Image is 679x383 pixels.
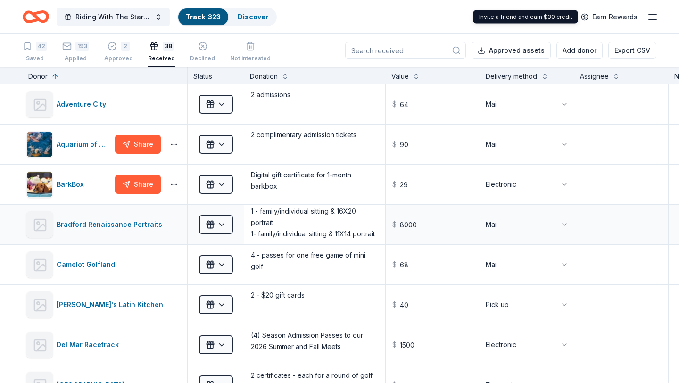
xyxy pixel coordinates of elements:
a: Discover [238,13,268,21]
div: Delivery method [486,71,537,82]
button: Declined [190,38,215,67]
button: Approved assets [472,42,551,59]
button: [PERSON_NAME]'s Latin Kitchen [26,291,180,318]
div: Bradford Renaissance Portraits [57,219,166,230]
button: Share [115,175,161,194]
div: Aquarium of the Pacific [57,139,111,150]
div: Value [391,71,409,82]
textarea: 2 complimentary admission tickets [245,125,384,163]
button: Share [115,135,161,154]
div: Declined [190,55,215,62]
textarea: 4 - passes for one free game of mini golf [245,246,384,283]
textarea: Digital gift certificate for 1-month barkbox [245,166,384,203]
button: Image for Aquarium of the PacificAquarium of the Pacific [26,131,111,158]
img: Image for Aquarium of the Pacific [27,132,52,157]
div: Camelot Golfland [57,259,119,270]
textarea: 2 - $20 gift cards [245,286,384,324]
div: Invite a friend and earn $30 credit [473,10,578,24]
div: Donation [250,71,278,82]
div: BarkBox [57,179,88,190]
button: Del Mar Racetrack [26,332,180,358]
button: Bradford Renaissance Portraits [26,211,180,238]
a: Earn Rewards [575,8,643,25]
textarea: 2 admissions [245,85,384,123]
input: Search received [345,42,466,59]
img: Image for BarkBox [27,172,52,197]
div: 193 [75,42,89,51]
div: Received [148,55,175,62]
button: Camelot Golfland [26,251,180,278]
button: 38Received [148,38,175,67]
button: Riding With The Stars Gala [57,8,170,26]
button: 42Saved [23,38,47,67]
button: Export CSV [608,42,656,59]
div: 2 [121,42,130,51]
div: Saved [23,55,47,62]
div: Del Mar Racetrack [57,339,123,350]
div: Assignee [580,71,609,82]
div: Donor [28,71,48,82]
div: [PERSON_NAME]'s Latin Kitchen [57,299,167,310]
a: Home [23,6,49,28]
textarea: (4) Season Admission Passes to our 2026 Summer and Fall Meets [245,326,384,364]
textarea: 1 - family/individual sitting & 16X20 portrait 1- family/individual sitting & 11X14 portrait [245,206,384,243]
button: 193Applied [62,38,89,67]
div: Not interested [230,55,271,62]
div: Applied [62,55,89,62]
div: 38 [163,42,174,51]
div: Approved [104,55,133,62]
div: 42 [36,42,47,51]
div: Adventure City [57,99,110,110]
button: 2Approved [104,38,133,67]
button: Not interested [230,38,271,67]
span: Riding With The Stars Gala [75,11,151,23]
button: Adventure City [26,91,180,117]
button: Track· 323Discover [177,8,277,26]
a: Track· 323 [186,13,221,21]
div: Status [188,67,244,84]
button: Add donor [556,42,603,59]
button: Image for BarkBoxBarkBox [26,171,111,198]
